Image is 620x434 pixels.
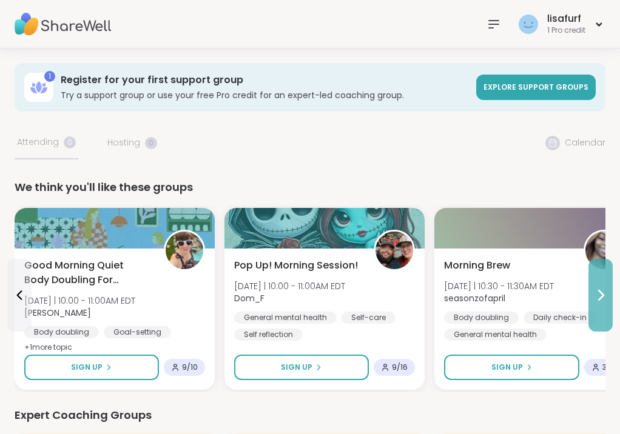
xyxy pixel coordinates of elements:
[444,329,547,341] div: General mental health
[342,312,396,324] div: Self-care
[24,355,159,380] button: Sign Up
[24,258,150,287] span: Good Morning Quiet Body Doubling For Productivity
[444,312,519,324] div: Body doubling
[234,355,369,380] button: Sign Up
[444,258,510,273] span: Morning Brew
[444,292,505,304] b: seasonzofapril
[15,407,605,424] div: Expert Coaching Groups
[234,329,303,341] div: Self reflection
[547,12,585,25] div: lisafurf
[444,355,579,380] button: Sign Up
[444,280,554,292] span: [DATE] | 10:30 - 11:30AM EDT
[484,82,588,92] span: Explore support groups
[602,362,618,372] span: 3 / 16
[104,326,171,338] div: Goal-setting
[15,179,605,196] div: We think you'll like these groups
[44,71,55,82] div: 1
[24,307,91,319] b: [PERSON_NAME]
[524,312,596,324] div: Daily check-in
[71,362,103,373] span: Sign Up
[476,75,596,100] a: Explore support groups
[392,362,408,372] span: 9 / 16
[281,362,312,373] span: Sign Up
[234,258,358,273] span: Pop Up! Morning Session!
[519,15,538,34] img: lisafurf
[24,326,99,338] div: Body doubling
[376,232,413,269] img: Dom_F
[24,295,135,307] span: [DATE] | 10:00 - 11:00AM EDT
[15,3,112,45] img: ShareWell Nav Logo
[61,73,469,87] h3: Register for your first support group
[547,25,585,36] div: 1 Pro credit
[166,232,203,269] img: Adrienne_QueenOfTheDawn
[61,89,469,101] h3: Try a support group or use your free Pro credit for an expert-led coaching group.
[234,312,337,324] div: General mental health
[182,362,198,372] span: 9 / 10
[234,292,265,304] b: Dom_F
[491,362,523,373] span: Sign Up
[234,280,345,292] span: [DATE] | 10:00 - 11:00AM EDT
